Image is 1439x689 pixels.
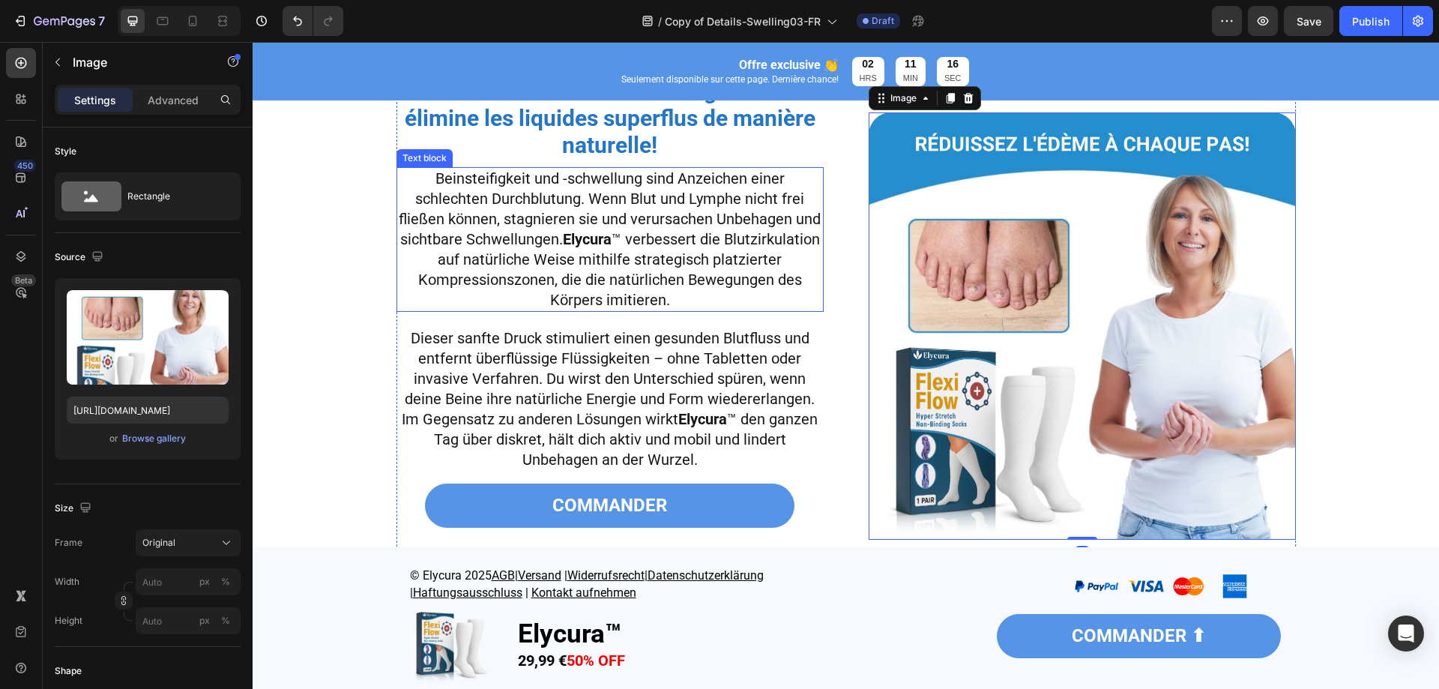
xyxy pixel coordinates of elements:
[55,664,82,678] div: Shape
[279,544,384,557] a: Kontakt aufnehmen
[315,527,392,541] a: Widerrufsrecht
[270,544,279,557] a: |
[253,42,1439,689] iframe: Design area
[73,53,200,71] p: Image
[811,524,1006,565] img: 1743627120-Untitled%20design%20%2841%29.png
[819,583,953,604] strong: COMMANDER ⬆
[300,453,414,474] strong: COMMANDER
[616,70,1043,498] img: Alt Image
[196,573,214,591] button: %
[55,575,79,589] label: Width
[55,614,82,628] label: Height
[98,12,105,30] p: 7
[142,536,175,550] span: Original
[312,526,315,541] span: |
[265,527,312,541] a: Versand
[109,430,118,448] span: or
[199,575,210,589] div: px
[1352,13,1390,29] div: Publish
[148,92,199,108] p: Advanced
[395,526,511,541] u: Datenschutzerklärung
[55,145,76,158] div: Style
[196,612,214,630] button: %
[147,109,197,123] div: Text block
[822,504,837,516] div: 0
[217,573,235,591] button: px
[658,13,662,29] span: /
[217,612,235,630] button: px
[1297,15,1321,28] span: Save
[160,544,270,557] a: Haftungsausschluss
[310,188,359,206] strong: Elycura
[229,504,400,516] span: 50 % de réduction jusqu'à (seulement
[1284,6,1333,36] button: Save
[122,432,186,445] div: Browse gallery
[221,575,230,589] div: %
[665,13,821,29] span: Copy of Details-Swelling03-FR
[157,544,160,557] a: |
[67,290,229,385] img: preview-image
[136,529,241,556] button: Original
[426,368,474,386] strong: Elycura
[392,526,395,541] span: |
[635,49,667,63] div: Image
[239,526,262,541] u: AGB
[121,431,187,446] button: Browse gallery
[127,179,219,214] div: Rectangle
[199,614,210,628] div: px
[265,526,309,541] u: Versand
[221,614,230,628] div: %
[14,160,36,172] div: 450
[160,565,235,647] img: gempages_578420484106879719-0e911456-3c2e-4bd2-a751-fe88f7aba460.webp
[136,607,241,634] input: px%
[157,526,239,541] span: © Elycura 2025
[6,6,112,36] button: 7
[136,568,241,595] input: px%
[149,287,565,427] span: Dieser sanfte Druck stimuliert einen gesunden Blutfluss und entfernt überflüssige Flüssigkeiten –...
[55,536,82,550] label: Frame
[262,526,265,541] span: |
[283,6,343,36] div: Undo/Redo
[55,247,106,268] div: Source
[67,397,229,424] input: https://example.com/image.jpg
[74,92,116,108] p: Settings
[265,610,314,628] strong: 29,99 €
[1388,616,1424,652] div: Open Intercom Messenger
[172,442,542,486] a: COMMANDER
[744,572,1028,616] a: COMMANDER ⬆
[55,499,94,519] div: Size
[314,610,372,628] strong: 50% OFF
[265,577,369,607] strong: Elycura™
[1339,6,1402,36] button: Publish
[400,504,406,516] strong: 7
[315,526,392,541] u: Widerrufsrecht
[273,543,276,557] u: |
[239,527,262,541] a: AGB
[11,274,36,286] div: Beta
[872,14,894,28] span: Draft
[395,527,511,541] a: Datenschutzerklärung
[406,504,485,516] span: articles restants)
